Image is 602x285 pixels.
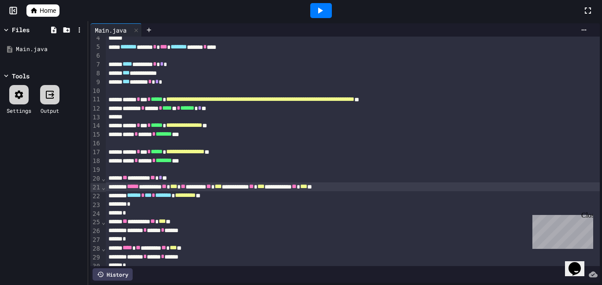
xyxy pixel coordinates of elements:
[16,45,85,54] div: Main.java
[101,175,106,182] span: Fold line
[90,139,101,148] div: 16
[90,104,101,113] div: 12
[90,210,101,218] div: 24
[93,268,133,281] div: History
[12,71,30,81] div: Tools
[90,26,131,35] div: Main.java
[41,107,59,115] div: Output
[90,227,101,236] div: 26
[90,183,101,192] div: 21
[101,184,106,191] span: Fold line
[90,174,101,183] div: 20
[90,43,101,52] div: 5
[90,218,101,227] div: 25
[40,6,56,15] span: Home
[26,4,59,17] a: Home
[90,262,101,271] div: 30
[90,78,101,87] div: 9
[90,148,101,157] div: 17
[90,236,101,244] div: 27
[90,60,101,69] div: 7
[101,245,106,252] span: Fold line
[90,95,101,104] div: 11
[4,4,61,56] div: Chat with us now!Close
[90,52,101,60] div: 6
[90,130,101,139] div: 15
[90,87,101,96] div: 10
[90,69,101,78] div: 8
[90,201,101,210] div: 23
[90,253,101,262] div: 29
[529,211,593,249] iframe: chat widget
[90,244,101,253] div: 28
[90,192,101,201] div: 22
[12,25,30,34] div: Files
[565,250,593,276] iframe: chat widget
[90,166,101,174] div: 19
[90,34,101,43] div: 4
[90,157,101,166] div: 18
[90,113,101,122] div: 13
[90,23,142,37] div: Main.java
[7,107,31,115] div: Settings
[90,122,101,130] div: 14
[101,218,106,226] span: Fold line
